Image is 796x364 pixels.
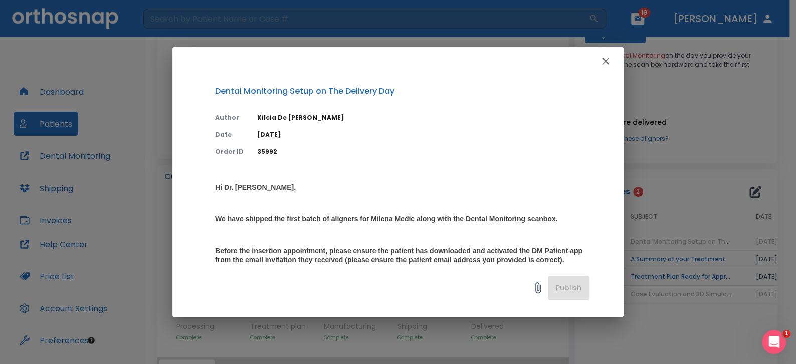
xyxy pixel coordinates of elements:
[257,130,589,139] p: [DATE]
[215,215,369,223] strong: We have shipped the first batch of aligners for
[762,330,786,354] iframe: Intercom live chat
[215,147,245,156] p: Order ID
[371,215,558,223] strong: Milena Medic along with the Dental Monitoring scanbox.
[215,183,234,191] strong: Hi Dr.
[235,183,296,191] strong: [PERSON_NAME],
[257,113,589,122] p: Kilcia De [PERSON_NAME]
[257,147,589,156] p: 35992
[215,130,245,139] p: Date
[215,113,245,122] p: Author
[782,330,790,338] span: 1
[215,247,584,309] strong: Before the insertion appointment, please ensure the patient has downloaded and activated the DM P...
[215,85,589,97] p: Dental Monitoring Setup on The Delivery Day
